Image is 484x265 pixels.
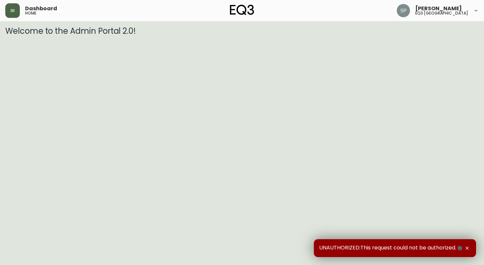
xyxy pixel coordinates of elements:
img: logo [230,5,254,15]
span: [PERSON_NAME] [415,6,462,11]
h5: home [25,11,36,15]
h3: Welcome to the Admin Portal 2.0! [5,26,479,36]
img: 25c0ecf8c5ed261b7fd55956ee48612f [397,4,410,17]
h5: eq3 [GEOGRAPHIC_DATA] [415,11,468,15]
span: UNAUTHORIZED:This request could not be authorized. [319,244,464,252]
span: Dashboard [25,6,57,11]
